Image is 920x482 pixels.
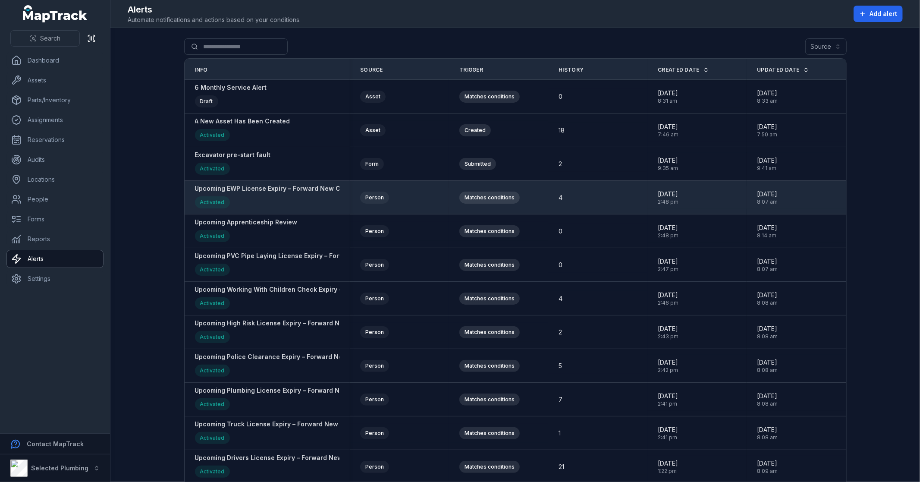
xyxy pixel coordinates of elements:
[658,392,678,407] time: 8/18/2025, 2:41:55 PM
[195,218,298,227] strong: Upcoming Apprenticeship Review
[128,3,301,16] h2: Alerts
[757,232,777,239] span: 8:14 am
[757,392,778,400] span: [DATE]
[360,192,389,204] div: Person
[658,257,678,266] span: [DATE]
[360,124,386,136] div: Asset
[757,190,778,205] time: 9/11/2025, 8:07:09 AM
[757,434,778,441] span: 8:08 am
[658,190,678,205] time: 8/18/2025, 2:48:55 PM
[195,420,584,446] a: Upcoming Truck License Expiry – Forward New Copy To [EMAIL_ADDRESS][DOMAIN_NAME] (Front & Back se...
[658,425,678,434] span: [DATE]
[7,91,103,109] a: Parts/Inventory
[757,425,778,441] time: 9/11/2025, 8:08:56 AM
[757,156,777,165] span: [DATE]
[658,299,678,306] span: 2:46 pm
[195,454,589,462] strong: Upcoming Drivers License Expiry – Forward New Copy To [EMAIL_ADDRESS][DOMAIN_NAME] (Front & Back ...
[559,395,562,404] span: 7
[195,129,230,141] div: Activated
[360,293,389,305] div: Person
[459,360,520,372] div: Matches conditions
[757,224,777,239] time: 8/21/2025, 8:14:36 AM
[757,291,778,306] time: 9/11/2025, 8:08:12 AM
[195,365,230,377] div: Activated
[757,299,778,306] span: 8:08 am
[757,324,778,340] time: 9/11/2025, 8:08:23 AM
[195,386,595,413] a: Upcoming Plumbing License Expiry – Forward New Copy To [EMAIL_ADDRESS][DOMAIN_NAME] (Front & Back...
[805,38,847,55] button: Source
[459,427,520,439] div: Matches conditions
[195,184,580,193] strong: Upcoming EWP License Expiry – Forward New Copy To [EMAIL_ADDRESS][DOMAIN_NAME] (Front & Back sepa...
[658,459,678,468] span: [DATE]
[7,270,103,287] a: Settings
[658,291,678,306] time: 8/18/2025, 2:46:07 PM
[7,171,103,188] a: Locations
[658,156,678,165] span: [DATE]
[195,466,230,478] div: Activated
[658,358,678,374] time: 8/18/2025, 2:42:45 PM
[7,52,103,69] a: Dashboard
[360,360,389,372] div: Person
[10,30,80,47] button: Search
[658,358,678,367] span: [DATE]
[658,333,678,340] span: 2:43 pm
[7,250,103,268] a: Alerts
[658,291,678,299] span: [DATE]
[195,252,616,278] a: Upcoming PVC Pipe Laying License Expiry – Forward New Copy To [EMAIL_ADDRESS][DOMAIN_NAME] (Front...
[658,257,678,273] time: 8/18/2025, 2:47:29 PM
[757,291,778,299] span: [DATE]
[559,92,562,101] span: 0
[360,91,386,103] div: Asset
[459,293,520,305] div: Matches conditions
[658,66,700,73] span: Created Date
[559,328,562,337] span: 2
[195,230,230,242] div: Activated
[7,151,103,168] a: Audits
[658,232,678,239] span: 2:48 pm
[559,463,564,471] span: 21
[658,224,678,232] span: [DATE]
[757,89,778,98] span: [DATE]
[757,367,778,374] span: 8:08 am
[757,257,778,266] span: [DATE]
[195,319,595,328] strong: Upcoming High Risk License Expiry – Forward New Copy To [EMAIL_ADDRESS][DOMAIN_NAME] (Front & Bac...
[757,425,778,434] span: [DATE]
[757,123,777,138] time: 8/21/2025, 7:50:02 AM
[757,89,778,104] time: 9/18/2025, 8:33:55 AM
[7,111,103,129] a: Assignments
[658,190,678,198] span: [DATE]
[559,227,562,236] span: 0
[7,72,103,89] a: Assets
[459,461,520,473] div: Matches conditions
[559,261,562,269] span: 0
[360,225,389,237] div: Person
[195,117,290,126] strong: A New Asset Has Been Created
[559,294,562,303] span: 4
[360,394,389,406] div: Person
[195,264,230,276] div: Activated
[360,259,389,271] div: Person
[559,362,562,370] span: 5
[658,367,678,374] span: 2:42 pm
[360,461,389,473] div: Person
[195,117,290,143] a: A New Asset Has Been CreatedActivated
[757,459,778,468] span: [DATE]
[757,468,778,475] span: 8:09 am
[658,123,678,131] span: [DATE]
[658,89,678,104] time: 9/18/2025, 8:31:15 AM
[360,326,389,338] div: Person
[459,158,496,170] div: Submitted
[854,6,903,22] button: Add alert
[757,400,778,407] span: 8:08 am
[658,165,678,172] span: 9:35 am
[195,95,218,107] div: Draft
[757,266,778,273] span: 8:07 am
[757,98,778,104] span: 8:33 am
[658,224,678,239] time: 8/18/2025, 2:48:20 PM
[31,464,88,472] strong: Selected Plumbing
[195,297,230,309] div: Activated
[459,259,520,271] div: Matches conditions
[27,440,84,447] strong: Contact MapTrack
[757,190,778,198] span: [DATE]
[360,158,384,170] div: Form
